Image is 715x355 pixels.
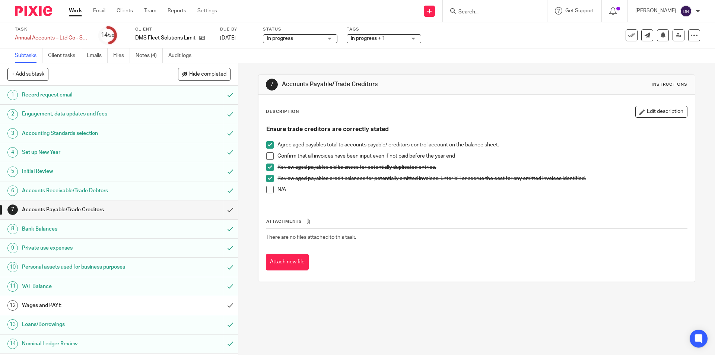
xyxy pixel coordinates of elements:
h1: Accounts Payable/Trade Creditors [282,80,493,88]
h1: Nominal Ledger Review [22,338,151,349]
img: Pixie [15,6,52,16]
div: Instructions [652,82,687,88]
label: Status [263,26,337,32]
div: 9 [7,243,18,253]
h1: Accounting Standards selection [22,128,151,139]
button: Edit description [635,106,687,118]
p: Description [266,109,299,115]
a: Team [144,7,156,15]
div: 14 [101,31,114,39]
a: Settings [197,7,217,15]
div: 4 [7,147,18,158]
label: Client [135,26,211,32]
a: Audit logs [168,48,197,63]
div: 1 [7,90,18,100]
span: [DATE] [220,35,236,41]
button: Hide completed [178,68,231,80]
h1: Accounts Receivable/Trade Debtors [22,185,151,196]
a: Subtasks [15,48,42,63]
p: Review aged payables credit balances for potentially omitted invoices. Enter bill or accrue the c... [277,175,687,182]
h1: Bank Balances [22,224,151,235]
input: Search [458,9,525,16]
a: Emails [87,48,108,63]
div: 6 [7,186,18,196]
p: N/A [277,186,687,193]
a: Reports [168,7,186,15]
div: Annual Accounts – Ltd Co - Software [15,34,89,42]
div: 13 [7,319,18,330]
div: 2 [7,109,18,120]
p: DMS Fleet Solutions Limited [135,34,196,42]
h1: Record request email [22,89,151,101]
label: Task [15,26,89,32]
a: Email [93,7,105,15]
button: + Add subtask [7,68,48,80]
div: 7 [7,205,18,215]
div: 5 [7,167,18,177]
h1: Initial Review [22,166,151,177]
p: Agree aged payables total to accounts payable/ creditors control account on the balance sheet. [277,141,687,149]
img: svg%3E [680,5,692,17]
p: Confirm that all invoices have been input even if not paid before the year end [277,152,687,160]
a: Files [113,48,130,63]
p: [PERSON_NAME] [635,7,676,15]
a: Client tasks [48,48,81,63]
h1: Loans/Borrowings [22,319,151,330]
a: Work [69,7,82,15]
span: Hide completed [189,72,226,77]
div: 14 [7,339,18,349]
label: Due by [220,26,254,32]
span: There are no files attached to this task. [266,235,356,240]
small: /30 [108,34,114,38]
a: Clients [117,7,133,15]
h1: Private use expenses [22,243,151,254]
h1: Wages and PAYE [22,300,151,311]
label: Tags [347,26,421,32]
h1: VAT Balance [22,281,151,292]
span: Get Support [565,8,594,13]
p: Review aged payables old balances for potentially duplicated entries. [277,164,687,171]
h1: Set up New Year [22,147,151,158]
div: 7 [266,79,278,91]
h1: Personal assets used for business purposes [22,262,151,273]
h1: Engagement, data updates and fees [22,108,151,120]
div: 12 [7,300,18,311]
span: In progress [267,36,293,41]
div: 3 [7,128,18,139]
div: 8 [7,224,18,234]
div: 11 [7,281,18,292]
h1: Accounts Payable/Trade Creditors [22,204,151,215]
button: Attach new file [266,254,309,270]
a: Notes (4) [136,48,163,63]
strong: Ensure trade creditors are correctly stated [266,126,389,132]
span: In progress + 1 [351,36,385,41]
div: 10 [7,262,18,272]
span: Attachments [266,219,302,224]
